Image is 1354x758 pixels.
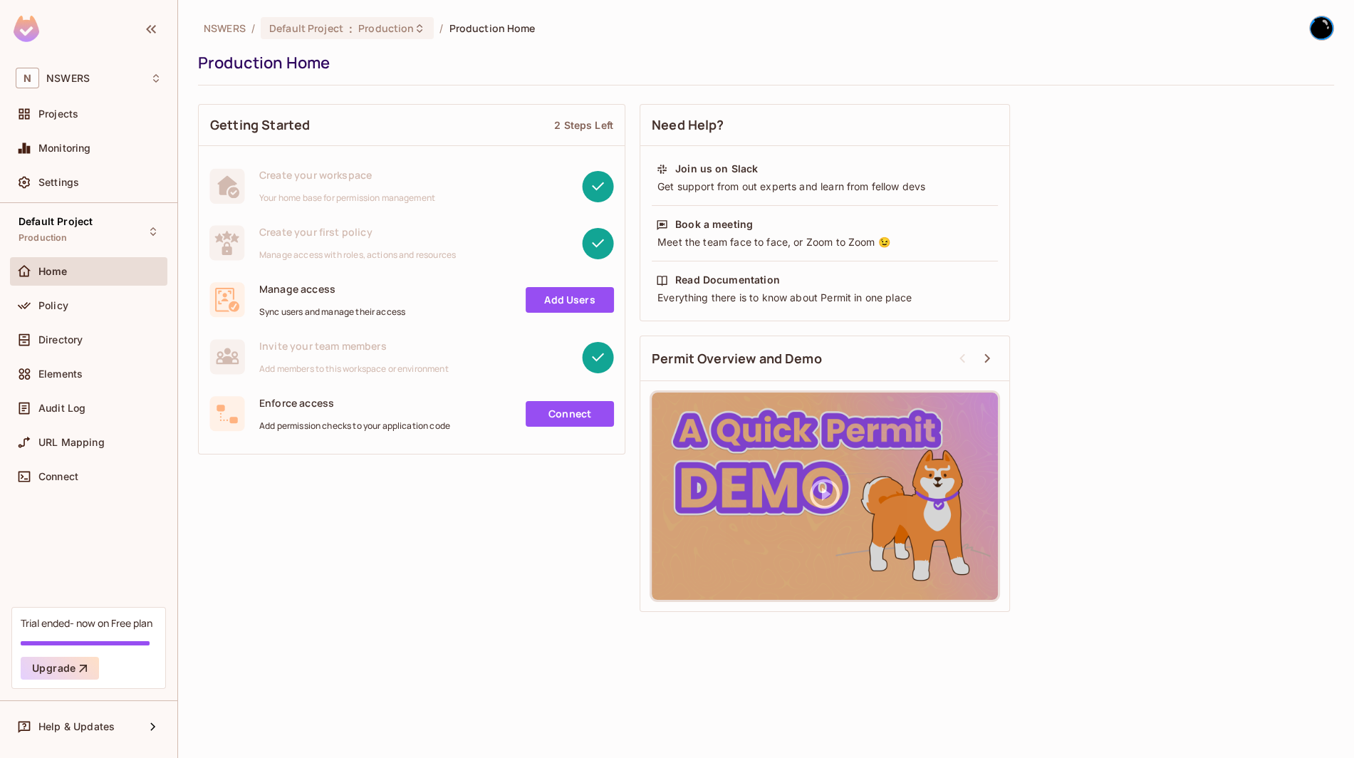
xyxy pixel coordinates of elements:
span: Projects [38,108,78,120]
span: Workspace: NSWERS [46,73,90,84]
span: Monitoring [38,142,91,154]
li: / [251,21,255,35]
button: Upgrade [21,657,99,680]
span: Your home base for permission management [259,192,435,204]
div: Book a meeting [675,217,753,232]
span: the active workspace [204,21,246,35]
div: Read Documentation [675,273,780,287]
span: Add permission checks to your application code [259,420,450,432]
span: Manage access [259,282,405,296]
img: Andrew Tarr [1310,16,1333,40]
span: Settings [38,177,79,188]
span: Connect [38,471,78,482]
span: Production Home [449,21,536,35]
span: Audit Log [38,403,85,414]
div: Everything there is to know about Permit in one place [656,291,994,305]
span: Add members to this workspace or environment [259,363,449,375]
span: Production [358,21,414,35]
span: Default Project [19,216,93,227]
img: SReyMgAAAABJRU5ErkJggg== [14,16,39,42]
span: Elements [38,368,83,380]
span: Getting Started [210,116,310,134]
span: Need Help? [652,116,724,134]
div: Meet the team face to face, or Zoom to Zoom 😉 [656,235,994,249]
span: Invite your team members [259,339,449,353]
span: URL Mapping [38,437,105,448]
span: Directory [38,334,83,346]
span: N [16,68,39,88]
span: Home [38,266,68,277]
span: Manage access with roles, actions and resources [259,249,456,261]
span: Create your first policy [259,225,456,239]
div: Production Home [198,52,1327,73]
span: Sync users and manage their access [259,306,405,318]
span: : [348,23,353,34]
a: Add Users [526,287,614,313]
a: Connect [526,401,614,427]
span: Help & Updates [38,721,115,732]
span: Permit Overview and Demo [652,350,822,368]
div: Join us on Slack [675,162,758,176]
span: Enforce access [259,396,450,410]
div: Trial ended- now on Free plan [21,616,152,630]
div: Get support from out experts and learn from fellow devs [656,180,994,194]
div: 2 Steps Left [554,118,613,132]
span: Production [19,232,68,244]
span: Create your workspace [259,168,435,182]
li: / [439,21,443,35]
span: Default Project [269,21,343,35]
span: Policy [38,300,68,311]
